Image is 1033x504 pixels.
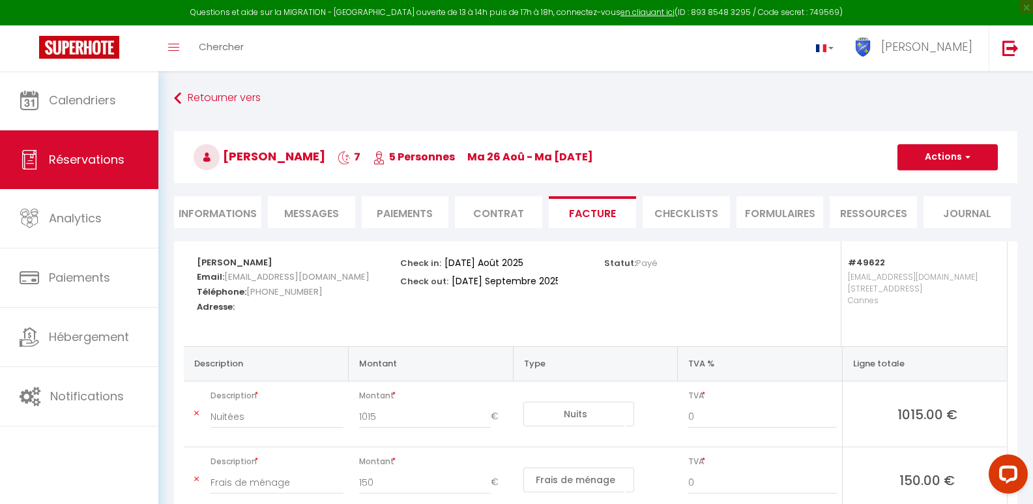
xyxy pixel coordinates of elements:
span: Description [211,387,343,405]
span: Montant [359,452,508,471]
strong: [PERSON_NAME] [197,256,272,269]
span: Analytics [49,210,102,226]
span: TVA [688,452,837,471]
strong: #49622 [848,256,885,269]
strong: Email: [197,271,224,283]
li: Journal [924,196,1011,228]
span: Hébergement [49,329,129,345]
strong: Adresse: [197,301,235,313]
p: [EMAIL_ADDRESS][DOMAIN_NAME] [STREET_ADDRESS] Cannes [848,268,994,333]
img: ... [853,37,873,57]
p: Check in: [400,254,441,269]
span: € [491,471,508,494]
p: Check out: [400,273,448,288]
span: Calendriers [49,92,116,108]
img: Super Booking [39,36,119,59]
iframe: LiveChat chat widget [978,449,1033,504]
img: logout [1002,40,1019,56]
th: Description [184,346,349,381]
span: [PERSON_NAME] [194,148,325,164]
a: ... [PERSON_NAME] [843,25,989,71]
a: en cliquant ici [620,7,675,18]
th: Ligne totale [842,346,1007,381]
span: Montant [359,387,508,405]
li: Paiements [362,196,449,228]
span: Notifications [50,388,124,404]
span: TVA [688,387,837,405]
th: Montant [349,346,514,381]
span: ma 26 Aoû - ma [DATE] [467,149,593,164]
th: TVA % [678,346,843,381]
span: 7 [338,149,360,164]
span: [EMAIL_ADDRESS][DOMAIN_NAME] [224,267,370,286]
span: 150.00 € [853,471,1002,489]
button: Actions [897,144,998,170]
span: Payé [636,257,658,269]
span: 5 Personnes [373,149,455,164]
span: Messages [284,206,339,221]
a: Chercher [189,25,254,71]
span: Chercher [199,40,244,53]
li: Facture [549,196,636,228]
li: FORMULAIRES [736,196,824,228]
li: CHECKLISTS [643,196,730,228]
th: Type [513,346,678,381]
a: Retourner vers [174,87,1017,110]
span: Réservations [49,151,124,168]
li: Ressources [830,196,917,228]
span: Description [211,452,343,471]
strong: Téléphone: [197,286,246,298]
li: Contrat [455,196,542,228]
li: Informations [174,196,261,228]
span: [PHONE_NUMBER] [246,282,323,301]
p: Statut: [604,254,658,269]
span: 1015.00 € [853,405,1002,423]
span: Paiements [49,269,110,286]
span: [PERSON_NAME] [881,38,972,55]
span: € [491,405,508,428]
